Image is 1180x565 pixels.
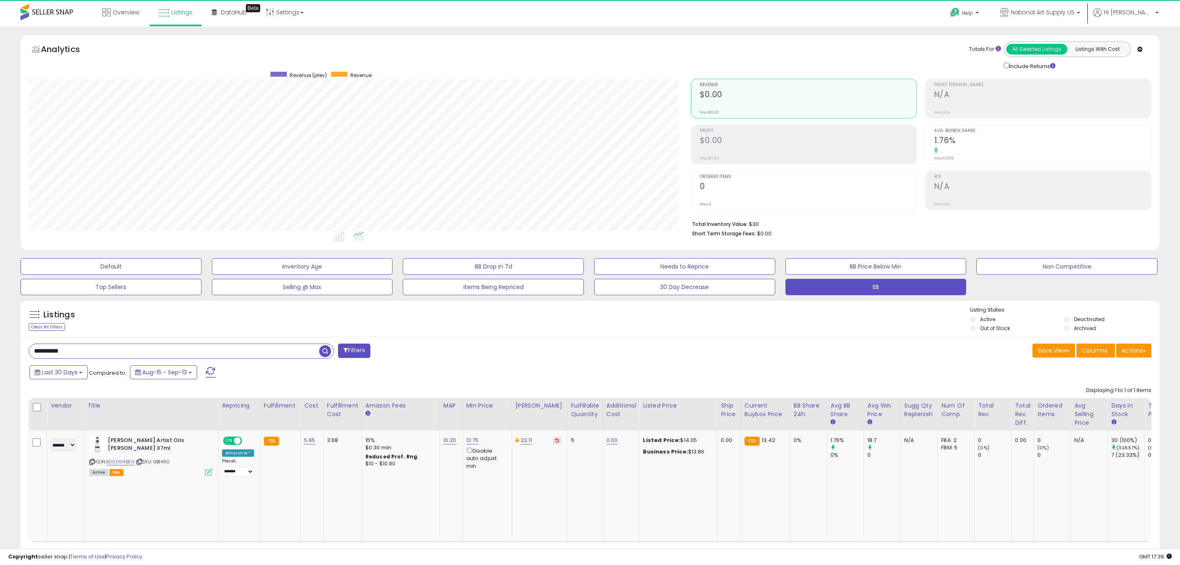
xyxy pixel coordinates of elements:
[1074,316,1105,323] label: Deactivated
[106,458,134,465] a: B0006IKBE6
[365,460,433,467] div: $10 - $10.90
[338,344,370,358] button: Filters
[466,401,508,410] div: Min Price
[1015,401,1030,427] div: Total Rev. Diff.
[403,279,584,295] button: Items Being Repriced
[1082,346,1107,355] span: Columns
[700,83,917,87] span: Revenue
[222,401,257,410] div: Repricing
[934,182,1151,193] h2: N/A
[403,258,584,275] button: BB Drop in 7d
[794,401,824,419] div: BB Share 24h.
[1148,401,1178,419] div: Total Profit
[1074,401,1104,427] div: Avg Selling Price
[304,436,315,444] a: 5.95
[721,437,734,444] div: 0.00
[700,156,719,161] small: Prev: $0.00
[643,448,711,456] div: $13.86
[8,553,38,560] strong: Copyright
[108,437,207,454] b: [PERSON_NAME] Artist Oils [PERSON_NAME] 37ml
[700,136,917,147] h2: $0.00
[365,410,370,417] small: Amazon Fees.
[692,230,756,237] b: Short Term Storage Fees:
[978,451,1011,459] div: 0
[941,444,968,451] div: FBM: 5
[571,437,597,444] div: 5
[978,437,1011,444] div: 0
[1111,419,1116,426] small: Days In Stock.
[264,401,297,410] div: Fulfillment
[20,279,202,295] button: Top Sellers
[962,9,973,16] span: Help
[1116,344,1151,358] button: Actions
[224,437,234,444] span: ON
[89,369,127,377] span: Compared to:
[50,401,80,410] div: Vendor
[222,458,254,477] div: Preset:
[1015,437,1028,444] div: 0.00
[700,129,917,133] span: Profit
[744,437,760,446] small: FBA
[521,436,532,444] a: 22.11
[643,448,688,456] b: Business Price:
[976,258,1157,275] button: Non Competitive
[1093,8,1159,27] a: Hi [PERSON_NAME]
[700,90,917,101] h2: $0.00
[443,436,456,444] a: 10.20
[904,437,932,444] div: N/A
[606,401,636,419] div: Additional Cost
[744,401,787,419] div: Current Buybox Price
[831,451,864,459] div: 0%
[944,1,987,27] a: Help
[867,451,901,459] div: 0
[867,419,872,426] small: Avg Win Price.
[978,401,1008,419] div: Total Rev.
[136,458,170,465] span: | SKU: GB1490
[365,444,433,451] div: $0.30 min
[901,398,938,431] th: Please note that this number is a calculation based on your required days of coverage and your ve...
[867,401,897,419] div: Avg Win Price
[89,437,212,475] div: ASIN:
[8,553,142,561] div: seller snap | |
[365,453,419,460] b: Reduced Prof. Rng.
[327,437,356,444] div: 3.68
[29,323,65,331] div: Clear All Filters
[1111,401,1141,419] div: Days In Stock
[171,8,193,16] span: Listings
[1006,44,1067,55] button: All Selected Listings
[246,4,260,12] div: Tooltip anchor
[606,436,618,444] a: 0.00
[594,258,775,275] button: Needs to Reprice
[692,221,748,228] b: Total Inventory Value:
[350,72,372,79] span: Revenue
[934,90,1151,101] h2: N/A
[43,309,75,321] h5: Listings
[42,368,77,376] span: Last 30 Days
[365,437,433,444] div: 15%
[106,553,142,560] a: Privacy Policy
[113,8,139,16] span: Overview
[571,401,599,419] div: Fulfillable Quantity
[1037,444,1049,451] small: (0%)
[700,175,917,179] span: Ordered Items
[721,401,737,419] div: Ship Price
[969,46,1001,53] div: Totals For
[998,61,1065,71] div: Include Returns
[70,553,105,560] a: Terms of Use
[934,136,1151,147] h2: 1.76%
[978,444,989,451] small: (0%)
[1111,437,1144,444] div: 30 (100%)
[950,7,960,18] i: Get Help
[109,469,123,476] span: FBA
[515,401,564,410] div: [PERSON_NAME]
[643,436,680,444] b: Listed Price:
[970,306,1160,314] p: Listing States:
[1111,451,1144,459] div: 7 (23.33%)
[941,437,968,444] div: FBA: 2
[692,219,1145,228] li: $30
[212,258,393,275] button: Inventory Age
[222,449,254,457] div: Amazon AI *
[87,401,215,410] div: Title
[41,43,96,57] h5: Analytics
[1037,451,1071,459] div: 0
